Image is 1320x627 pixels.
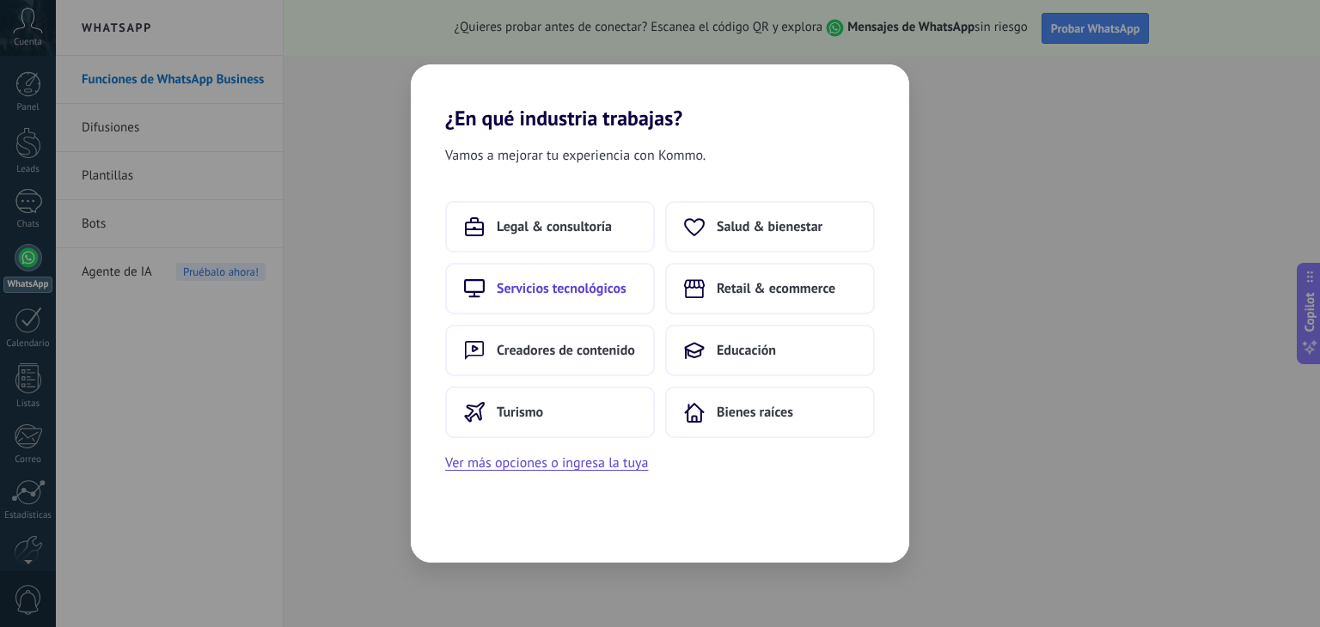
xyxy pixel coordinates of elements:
[665,263,875,314] button: Retail & ecommerce
[497,280,626,297] span: Servicios tecnológicos
[497,404,543,421] span: Turismo
[717,218,822,235] span: Salud & bienestar
[445,201,655,253] button: Legal & consultoría
[445,452,648,474] button: Ver más opciones o ingresa la tuya
[445,263,655,314] button: Servicios tecnológicos
[717,404,793,421] span: Bienes raíces
[411,64,909,131] h2: ¿En qué industria trabajas?
[717,342,776,359] span: Educación
[665,387,875,438] button: Bienes raíces
[497,218,612,235] span: Legal & consultoría
[497,342,635,359] span: Creadores de contenido
[445,325,655,376] button: Creadores de contenido
[665,201,875,253] button: Salud & bienestar
[445,144,706,167] span: Vamos a mejorar tu experiencia con Kommo.
[717,280,835,297] span: Retail & ecommerce
[445,387,655,438] button: Turismo
[665,325,875,376] button: Educación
